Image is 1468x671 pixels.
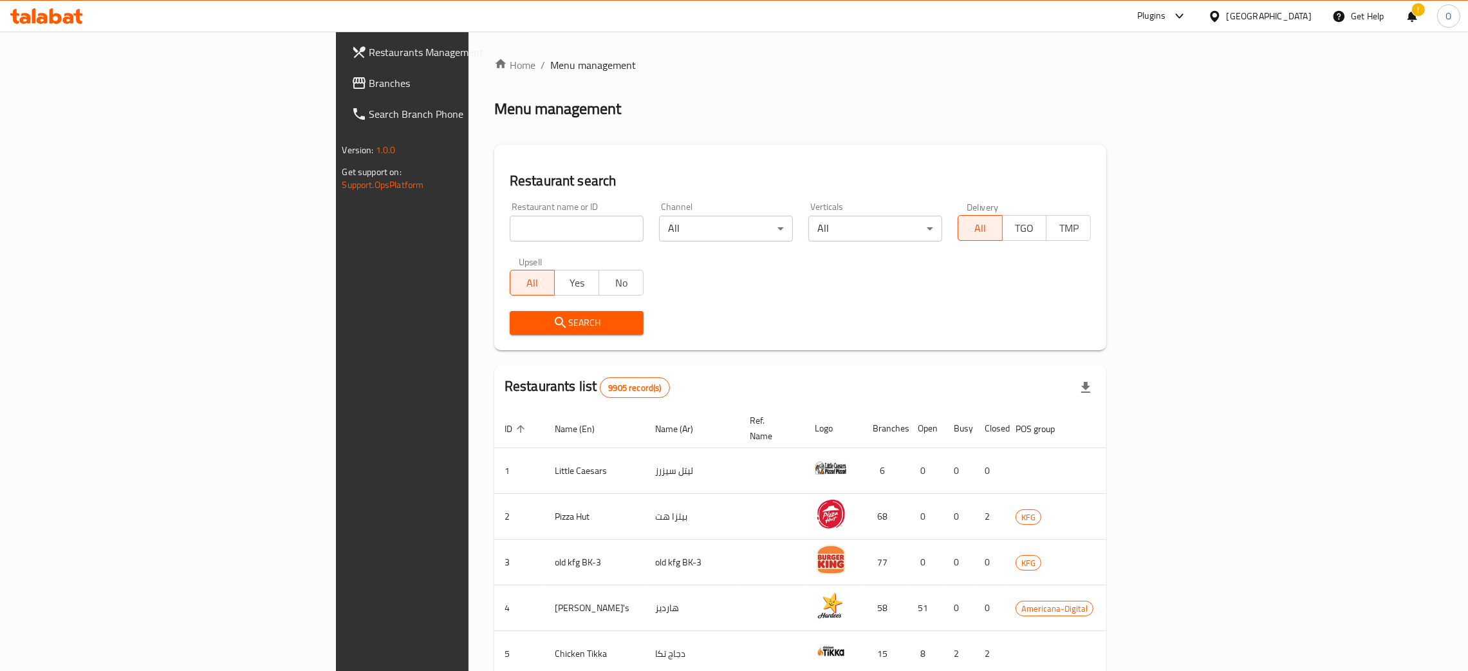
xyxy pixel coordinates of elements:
span: No [604,274,638,292]
td: 2 [974,494,1005,540]
span: Branches [369,75,571,91]
span: O [1445,9,1451,23]
span: TMP [1052,219,1086,238]
td: old kfg BK-3 [544,540,645,585]
td: [PERSON_NAME]'s [544,585,645,631]
span: Name (Ar) [655,421,710,437]
td: 0 [943,585,974,631]
span: Restaurants Management [369,44,571,60]
button: Search [510,311,644,335]
div: Total records count [600,377,669,398]
span: Menu management [550,57,636,73]
td: 0 [974,540,1005,585]
img: old kfg BK-3 [815,543,847,576]
span: Yes [560,274,594,292]
label: Delivery [967,202,999,211]
td: 0 [974,448,1005,494]
td: 51 [907,585,943,631]
img: Pizza Hut [815,498,847,530]
td: old kfg BK-3 [645,540,739,585]
span: 1.0.0 [376,142,396,158]
img: Hardee's [815,589,847,621]
td: 0 [943,494,974,540]
h2: Restaurants list [505,377,670,398]
th: Closed [974,409,1005,448]
span: KFG [1016,556,1041,571]
button: All [510,270,555,296]
td: هارديز [645,585,739,631]
input: Search for restaurant name or ID.. [510,216,644,241]
span: TGO [1008,219,1042,238]
td: Pizza Hut [544,494,645,540]
span: ID [505,421,529,437]
img: Chicken Tikka [815,635,847,667]
div: Export file [1070,372,1101,403]
a: Branches [341,68,581,99]
span: KFG [1016,510,1041,525]
img: Little Caesars [815,452,847,484]
span: All [963,219,998,238]
a: Search Branch Phone [341,99,581,129]
span: Ref. Name [750,413,789,444]
button: All [958,215,1003,241]
span: Americana-Digital [1016,601,1093,616]
th: Logo [804,409,862,448]
span: 9905 record(s) [600,382,669,394]
span: Version: [342,142,374,158]
button: Yes [554,270,599,296]
h2: Menu management [494,99,621,119]
td: 0 [943,540,974,585]
a: Support.OpsPlatform [342,176,424,193]
th: Open [907,409,943,448]
label: Upsell [519,257,543,266]
div: All [659,216,793,241]
span: POS group [1016,421,1072,437]
span: Get support on: [342,164,402,180]
span: All [516,274,550,292]
a: Restaurants Management [341,37,581,68]
td: 0 [907,494,943,540]
td: 0 [974,585,1005,631]
h2: Restaurant search [510,171,1092,191]
button: TMP [1046,215,1091,241]
td: بيتزا هت [645,494,739,540]
span: Search [520,315,633,331]
th: Branches [862,409,907,448]
div: All [808,216,942,241]
button: TGO [1002,215,1047,241]
td: 0 [907,448,943,494]
span: Search Branch Phone [369,106,571,122]
td: 58 [862,585,907,631]
span: Name (En) [555,421,611,437]
td: 68 [862,494,907,540]
td: 6 [862,448,907,494]
td: ليتل سيزرز [645,448,739,494]
td: 0 [907,540,943,585]
td: 77 [862,540,907,585]
nav: breadcrumb [494,57,1107,73]
td: Little Caesars [544,448,645,494]
div: Plugins [1137,8,1166,24]
td: 0 [943,448,974,494]
button: No [599,270,644,296]
th: Busy [943,409,974,448]
div: [GEOGRAPHIC_DATA] [1227,9,1312,23]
